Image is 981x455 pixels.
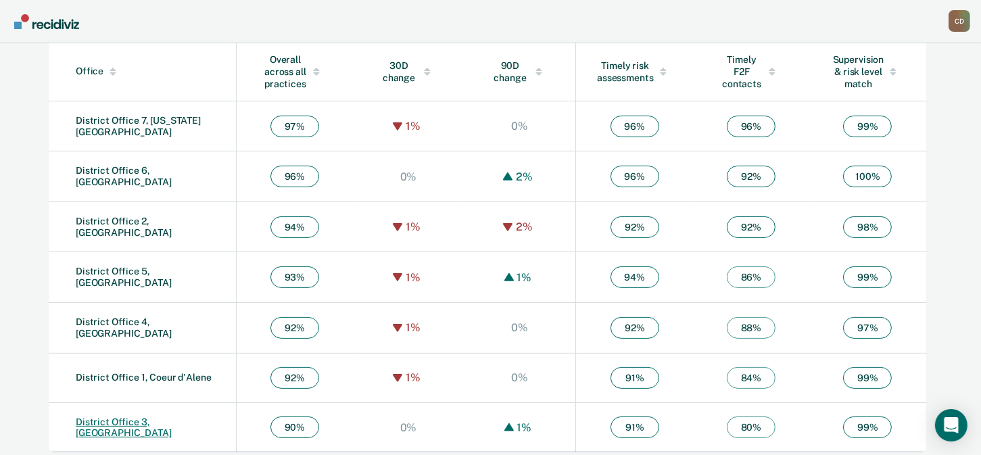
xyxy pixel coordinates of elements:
[611,166,659,187] span: 96 %
[514,421,535,434] div: 1%
[611,416,659,438] span: 91 %
[264,53,326,90] div: Overall across all practices
[270,317,319,339] span: 92 %
[508,371,531,384] div: 0%
[843,416,892,438] span: 99 %
[727,367,775,389] span: 84 %
[402,120,424,133] div: 1%
[727,216,775,238] span: 92 %
[843,317,892,339] span: 97 %
[270,116,319,137] span: 97 %
[14,14,79,29] img: Recidiviz
[76,372,212,383] a: District Office 1, Coeur d'Alene
[402,271,424,284] div: 1%
[514,271,535,284] div: 1%
[236,43,352,101] th: Toggle SortBy
[611,317,659,339] span: 92 %
[809,43,927,101] th: Toggle SortBy
[836,53,900,90] div: Supervision & risk level match
[380,59,437,84] div: 30D change
[512,220,536,233] div: 2%
[402,371,424,384] div: 1%
[76,165,172,187] a: District Office 6, [GEOGRAPHIC_DATA]
[727,116,775,137] span: 96 %
[402,321,424,334] div: 1%
[76,416,172,439] a: District Office 3, [GEOGRAPHIC_DATA]
[76,316,172,339] a: District Office 4, [GEOGRAPHIC_DATA]
[727,266,775,288] span: 86 %
[270,416,319,438] span: 90 %
[611,116,659,137] span: 96 %
[270,266,319,288] span: 93 %
[76,216,172,238] a: District Office 2, [GEOGRAPHIC_DATA]
[76,66,231,77] div: Office
[721,53,782,90] div: Timely F2F contacts
[464,43,575,101] th: Toggle SortBy
[575,43,694,101] th: Toggle SortBy
[270,367,319,389] span: 92 %
[76,115,201,137] a: District Office 7, [US_STATE][GEOGRAPHIC_DATA]
[508,120,531,133] div: 0%
[76,266,172,288] a: District Office 5, [GEOGRAPHIC_DATA]
[611,367,659,389] span: 91 %
[611,216,659,238] span: 92 %
[270,216,319,238] span: 94 %
[49,43,236,101] th: Toggle SortBy
[611,266,659,288] span: 94 %
[603,59,667,84] div: Timely risk assessments
[402,220,424,233] div: 1%
[694,43,809,101] th: Toggle SortBy
[843,216,892,238] span: 98 %
[491,59,548,84] div: 90D change
[949,10,970,32] button: Profile dropdown button
[843,367,892,389] span: 99 %
[843,116,892,137] span: 99 %
[843,166,892,187] span: 100 %
[397,170,421,183] div: 0%
[727,416,775,438] span: 80 %
[949,10,970,32] div: C D
[843,266,892,288] span: 99 %
[270,166,319,187] span: 96 %
[727,317,775,339] span: 88 %
[508,321,531,334] div: 0%
[353,43,464,101] th: Toggle SortBy
[397,421,421,434] div: 0%
[727,166,775,187] span: 92 %
[935,409,967,441] div: Open Intercom Messenger
[512,170,536,183] div: 2%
